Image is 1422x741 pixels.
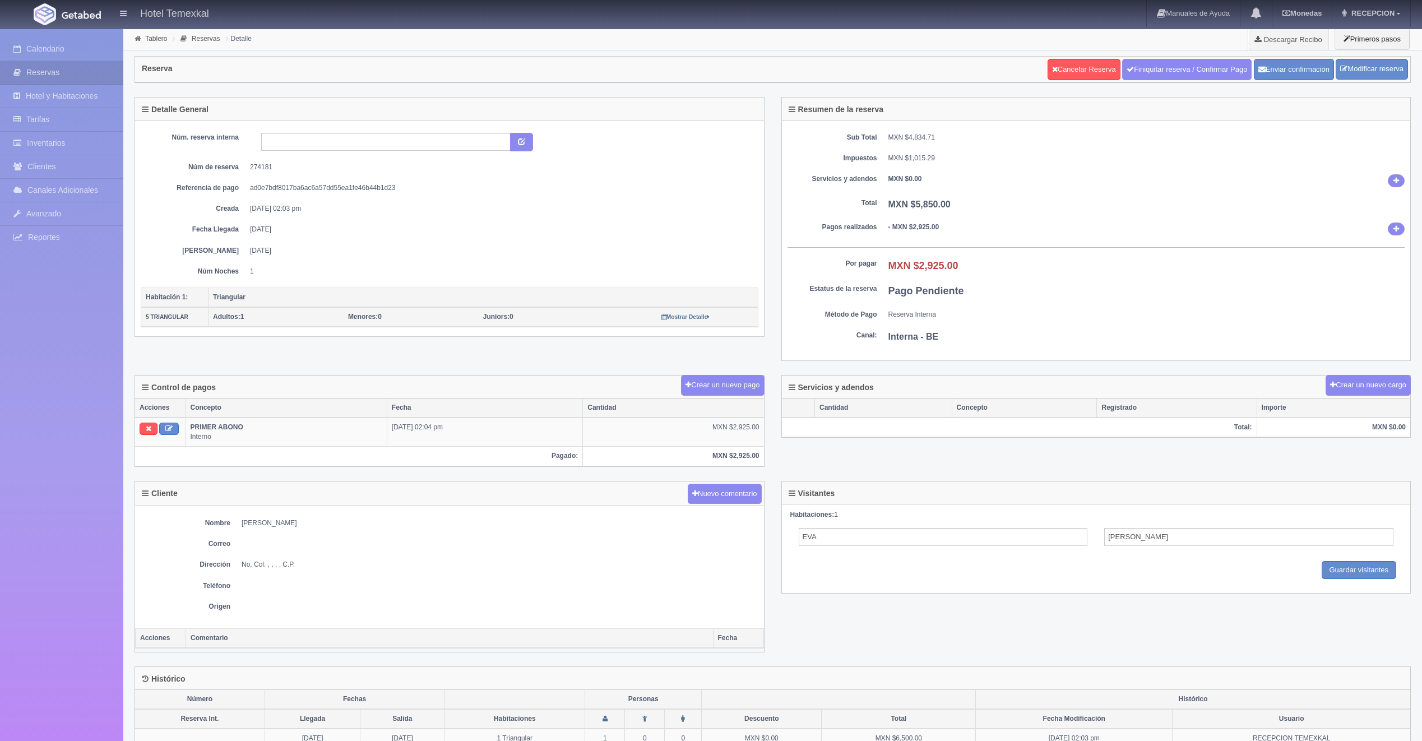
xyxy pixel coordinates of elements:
b: Interna - BE [888,332,939,341]
dt: Referencia de pago [149,183,239,193]
th: Usuario [1173,709,1410,729]
dd: [PERSON_NAME] [242,518,758,528]
h4: Hotel Temexkal [140,6,209,20]
img: Getabed [62,11,101,19]
dt: Total [788,198,877,208]
span: 1 [213,313,244,321]
td: MXN $2,925.00 [583,418,764,447]
dd: 274181 [250,163,750,172]
dt: Pagos realizados [788,223,877,232]
dd: [DATE] [250,246,750,256]
th: Cantidad [815,399,952,418]
a: Finiquitar reserva / Confirmar Pago [1122,59,1252,80]
h4: Servicios y adendos [789,383,874,392]
h4: Histórico [142,675,186,683]
h4: Control de pagos [142,383,216,392]
dt: Origen [141,602,230,612]
th: Número [135,690,265,709]
b: PRIMER ABONO [191,423,243,431]
span: 0 [483,313,513,321]
h4: Visitantes [789,489,835,498]
b: MXN $2,925.00 [888,260,958,271]
span: 0 [348,313,382,321]
td: Interno [186,418,387,447]
small: Mostrar Detalle [661,314,710,320]
th: Descuento [702,709,822,729]
strong: Habitaciones: [790,511,835,518]
button: Enviar confirmación [1254,59,1334,80]
dd: No, Col. , , , , C.P. [242,560,758,569]
li: Detalle [223,33,254,44]
th: Fecha [713,628,763,648]
th: Cantidad [583,399,764,418]
th: Pagado: [135,447,583,466]
dd: Reserva Interna [888,310,1405,319]
th: Fecha Modificación [976,709,1173,729]
span: RECEPCION [1349,9,1395,17]
a: Mostrar Detalle [661,313,710,321]
th: MXN $0.00 [1257,418,1410,437]
h4: Reserva [142,64,173,73]
th: Histórico [976,690,1410,709]
dt: Impuestos [788,154,877,163]
div: 1 [790,510,1402,520]
small: 5 TRIANGULAR [146,314,188,320]
th: Total: [782,418,1257,437]
th: Acciones [135,399,186,418]
dd: ad0e7bdf8017ba6ac6a57dd55ea1fe46b44b1d23 [250,183,750,193]
dt: Nombre [141,518,230,528]
td: [DATE] 02:04 pm [387,418,582,447]
dt: Canal: [788,331,877,340]
a: Modificar reserva [1336,59,1408,80]
th: Personas [585,690,702,709]
th: Reserva Int. [135,709,265,729]
input: Nombre del Adulto [799,528,1088,546]
dd: MXN $4,834.71 [888,133,1405,142]
dt: Núm. reserva interna [149,133,239,142]
button: Crear un nuevo pago [681,375,764,396]
th: Llegada [265,709,360,729]
h4: Cliente [142,489,178,498]
th: Habitaciones [444,709,585,729]
b: MXN $0.00 [888,175,922,183]
dt: Correo [141,539,230,549]
dt: Fecha Llegada [149,225,239,234]
input: Apellidos del Adulto [1104,528,1393,546]
dt: Servicios y adendos [788,174,877,184]
dt: Estatus de la reserva [788,284,877,294]
th: Total [822,709,976,729]
th: Registrado [1097,399,1257,418]
th: Acciones [136,628,186,648]
dt: Método de Pago [788,310,877,319]
b: Monedas [1282,9,1322,17]
th: Comentario [186,628,714,648]
b: MXN $5,850.00 [888,200,951,209]
b: Habitación 1: [146,293,188,301]
th: MXN $2,925.00 [583,447,764,466]
th: Concepto [952,399,1097,418]
dt: Núm de reserva [149,163,239,172]
dd: [DATE] [250,225,750,234]
th: Salida [360,709,444,729]
b: Pago Pendiente [888,285,964,297]
strong: Juniors: [483,313,509,321]
a: Cancelar Reserva [1048,59,1120,80]
dt: Dirección [141,560,230,569]
dt: Núm Noches [149,267,239,276]
dt: Por pagar [788,259,877,268]
button: Nuevo comentario [688,484,762,504]
dt: Sub Total [788,133,877,142]
dd: 1 [250,267,750,276]
th: Fechas [265,690,444,709]
button: Crear un nuevo cargo [1326,375,1411,396]
strong: Menores: [348,313,378,321]
a: Tablero [145,35,167,43]
dd: [DATE] 02:03 pm [250,204,750,214]
button: Primeros pasos [1335,28,1410,50]
h4: Detalle General [142,105,209,114]
dt: Teléfono [141,581,230,591]
dd: MXN $1,015.29 [888,154,1405,163]
dt: [PERSON_NAME] [149,246,239,256]
a: Descargar Recibo [1248,28,1328,50]
dt: Creada [149,204,239,214]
